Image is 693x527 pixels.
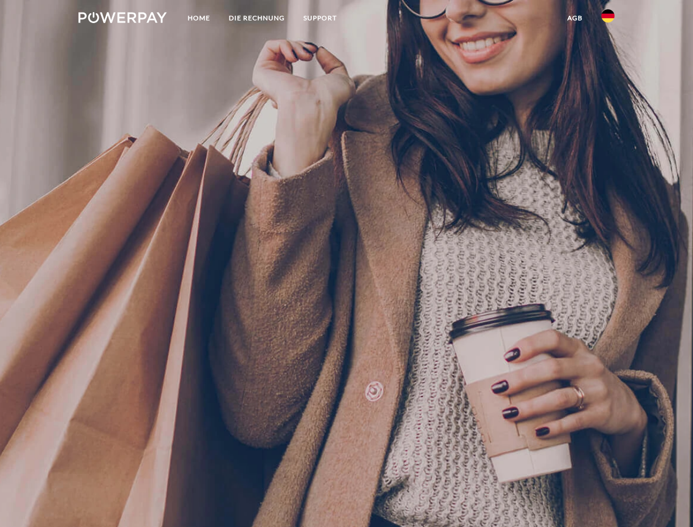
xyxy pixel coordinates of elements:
[219,8,294,28] a: DIE RECHNUNG
[601,9,615,23] img: de
[78,12,167,23] img: logo-powerpay-white.svg
[294,8,346,28] a: SUPPORT
[558,8,592,28] a: agb
[178,8,219,28] a: Home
